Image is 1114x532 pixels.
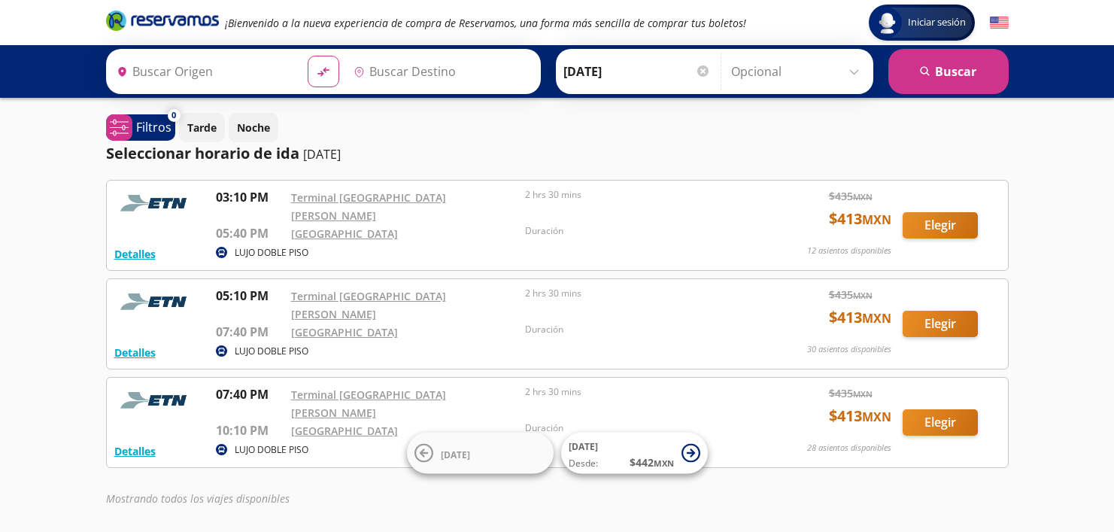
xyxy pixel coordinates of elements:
[106,9,219,32] i: Brand Logo
[829,287,873,302] span: $ 435
[829,385,873,401] span: $ 435
[291,424,398,438] a: [GEOGRAPHIC_DATA]
[348,53,533,90] input: Buscar Destino
[216,323,284,341] p: 07:40 PM
[106,142,299,165] p: Seleccionar horario de ida
[106,9,219,36] a: Brand Logo
[216,421,284,439] p: 10:10 PM
[235,345,308,358] p: LUJO DOBLE PISO
[303,145,341,163] p: [DATE]
[853,290,873,301] small: MXN
[136,118,172,136] p: Filtros
[114,385,197,415] img: RESERVAMOS
[225,16,746,30] em: ¡Bienvenido a la nueva experiencia de compra de Reservamos, una forma más sencilla de comprar tus...
[525,421,752,435] p: Duración
[862,310,891,327] small: MXN
[216,287,284,305] p: 05:10 PM
[569,440,598,453] span: [DATE]
[630,454,674,470] span: $ 442
[441,448,470,461] span: [DATE]
[903,212,978,239] button: Elegir
[179,113,225,142] button: Tarde
[862,409,891,425] small: MXN
[807,442,891,454] p: 28 asientos disponibles
[807,245,891,257] p: 12 asientos disponibles
[187,120,217,135] p: Tarde
[216,224,284,242] p: 05:40 PM
[829,188,873,204] span: $ 435
[114,188,197,218] img: RESERVAMOS
[106,491,290,506] em: Mostrando todos los viajes disponibles
[216,188,284,206] p: 03:10 PM
[563,53,711,90] input: Elegir Fecha
[561,433,708,474] button: [DATE]Desde:$442MXN
[525,188,752,202] p: 2 hrs 30 mins
[731,53,866,90] input: Opcional
[525,224,752,238] p: Duración
[829,208,891,230] span: $ 413
[235,246,308,260] p: LUJO DOBLE PISO
[235,443,308,457] p: LUJO DOBLE PISO
[407,433,554,474] button: [DATE]
[525,287,752,300] p: 2 hrs 30 mins
[114,345,156,360] button: Detalles
[237,120,270,135] p: Noche
[903,311,978,337] button: Elegir
[114,246,156,262] button: Detalles
[114,443,156,459] button: Detalles
[216,385,284,403] p: 07:40 PM
[291,190,446,223] a: Terminal [GEOGRAPHIC_DATA][PERSON_NAME]
[829,405,891,427] span: $ 413
[172,109,176,122] span: 0
[291,388,446,420] a: Terminal [GEOGRAPHIC_DATA][PERSON_NAME]
[829,306,891,329] span: $ 413
[114,287,197,317] img: RESERVAMOS
[569,457,598,470] span: Desde:
[807,343,891,356] p: 30 asientos disponibles
[525,323,752,336] p: Duración
[654,458,674,469] small: MXN
[229,113,278,142] button: Noche
[291,325,398,339] a: [GEOGRAPHIC_DATA]
[111,53,296,90] input: Buscar Origen
[525,385,752,399] p: 2 hrs 30 mins
[888,49,1009,94] button: Buscar
[902,15,972,30] span: Iniciar sesión
[291,289,446,321] a: Terminal [GEOGRAPHIC_DATA][PERSON_NAME]
[990,14,1009,32] button: English
[853,191,873,202] small: MXN
[853,388,873,400] small: MXN
[291,226,398,241] a: [GEOGRAPHIC_DATA]
[903,409,978,436] button: Elegir
[862,211,891,228] small: MXN
[106,114,175,141] button: 0Filtros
